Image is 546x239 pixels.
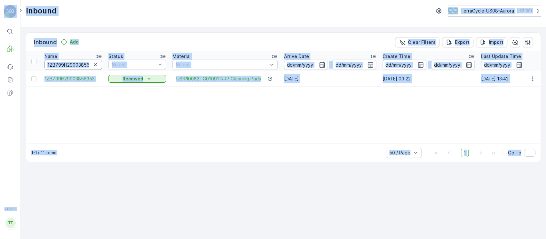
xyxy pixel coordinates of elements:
[481,53,521,60] p: Last Update Time
[284,53,309,60] p: Arrive Date
[4,5,17,18] img: logo
[123,76,143,82] p: Received
[383,60,426,70] input: dd/mm/yyyy
[476,37,507,47] button: Import
[44,53,57,60] p: Name
[176,62,268,68] p: Select
[58,38,81,46] button: Add
[431,60,475,70] input: dd/mm/yyyy
[383,53,410,60] p: Create Time
[455,39,470,45] p: Export
[112,62,156,68] p: Select
[395,37,439,47] button: Clear Filters
[481,60,525,70] input: dd/mm/yyyy
[4,207,17,211] span: v 1.52.2
[461,149,469,157] span: 1
[34,38,57,47] p: Inbound
[176,76,261,82] a: US-PI0082 I C01091 NRP Cleaning Pads
[44,76,102,82] a: 1ZB799H29003856353
[108,75,166,83] button: Received
[284,60,328,70] input: dd/mm/yyyy
[108,53,123,60] p: Status
[31,150,56,155] p: 1-1 of 1 items
[408,39,436,45] p: Clear Filters
[489,39,503,45] p: Import
[428,61,430,69] p: -
[461,8,514,14] p: TerraCycle-US08-Aurora
[4,212,17,234] button: TT
[70,39,79,45] p: Add
[172,53,191,60] p: Material
[31,76,36,81] div: Toggle Row Selected
[44,60,102,70] input: Search
[379,71,478,87] td: [DATE] 09:22
[448,7,458,14] img: image_ci7OI47.png
[333,60,376,70] input: dd/mm/yyyy
[448,5,541,17] button: TerraCycle-US08-Aurora(-05:00)
[508,150,521,156] span: Go To
[281,71,379,87] td: [DATE]
[5,218,16,228] div: TT
[26,6,57,16] p: Inbound
[517,8,532,13] p: ( -05:00 )
[329,61,331,69] p: -
[442,37,473,47] button: Export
